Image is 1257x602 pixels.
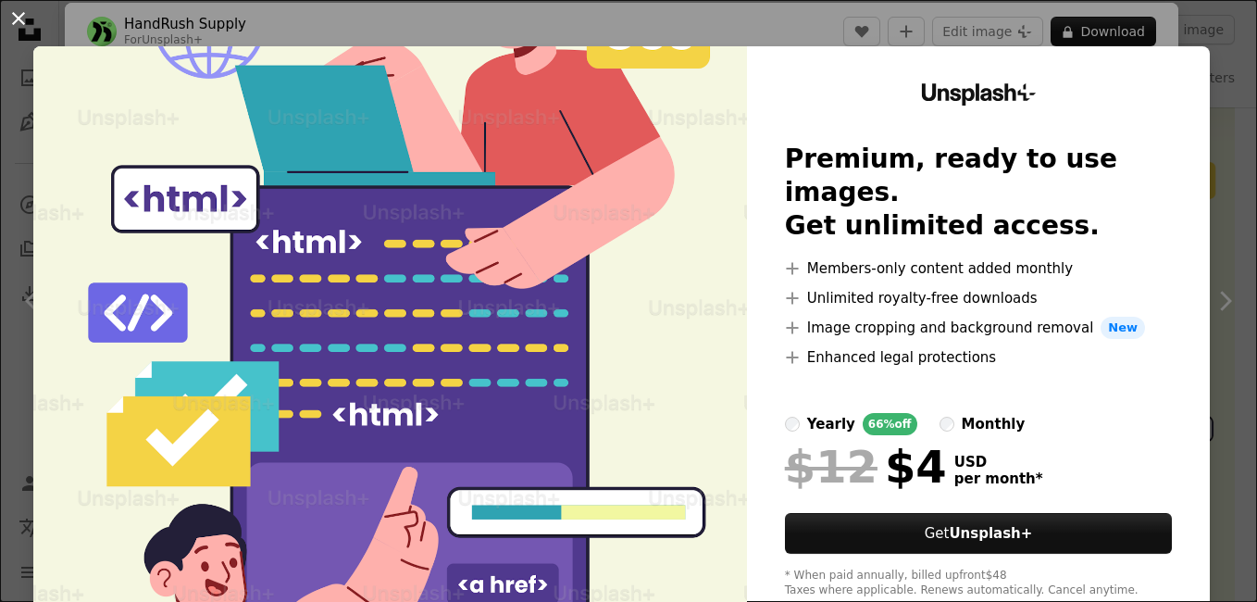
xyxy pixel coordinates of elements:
span: New [1101,317,1145,339]
li: Members-only content added monthly [785,257,1173,280]
div: 66% off [863,413,917,435]
div: yearly [807,413,855,435]
div: * When paid annually, billed upfront $48 Taxes where applicable. Renews automatically. Cancel any... [785,569,1173,598]
strong: Unsplash+ [949,525,1032,542]
li: Enhanced legal protections [785,346,1173,369]
input: monthly [940,417,954,432]
span: per month * [954,470,1043,487]
h2: Premium, ready to use images. Get unlimited access. [785,143,1173,243]
input: yearly66%off [785,417,800,432]
span: $12 [785,443,877,491]
div: $4 [785,443,947,491]
li: Image cropping and background removal [785,317,1173,339]
div: monthly [962,413,1026,435]
li: Unlimited royalty-free downloads [785,287,1173,309]
button: GetUnsplash+ [785,513,1173,554]
span: USD [954,454,1043,470]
